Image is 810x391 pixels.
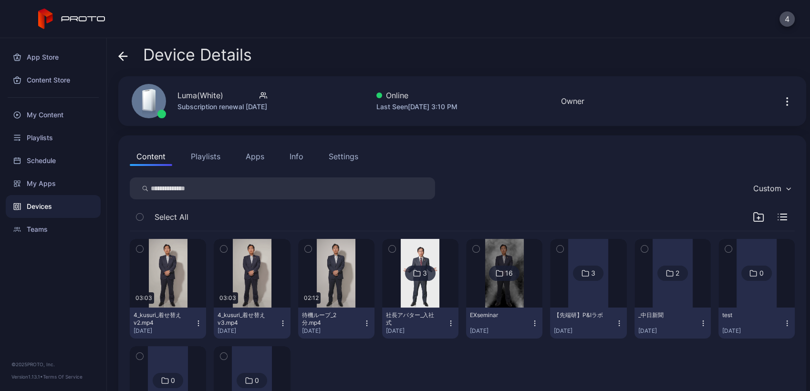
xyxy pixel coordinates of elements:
div: 2 [675,269,679,278]
div: © 2025 PROTO, Inc. [11,360,95,368]
span: Device Details [143,46,252,64]
div: Online [376,90,457,101]
div: Subscription renewal [DATE] [177,101,267,113]
div: Settings [329,151,358,162]
button: 4 [779,11,795,27]
div: [DATE] [554,327,615,335]
div: 0 [255,376,259,385]
div: 0 [171,376,175,385]
a: Devices [6,195,101,218]
div: 4_kusuri_着せ替えv2.mp4 [134,311,186,327]
a: My Apps [6,172,101,195]
button: Settings [322,147,365,166]
button: Apps [239,147,271,166]
a: Terms Of Service [43,374,83,380]
div: 0 [759,269,763,278]
div: [DATE] [218,327,279,335]
button: test[DATE] [718,308,795,339]
a: App Store [6,46,101,69]
div: Luma(White) [177,90,223,101]
div: [DATE] [722,327,783,335]
a: Schedule [6,149,101,172]
button: Custom [748,177,795,199]
div: [DATE] [386,327,447,335]
div: Owner [561,95,584,107]
button: _中日新聞[DATE] [634,308,711,339]
a: Content Store [6,69,101,92]
div: _中日新聞 [638,311,691,319]
div: [DATE] [470,327,531,335]
div: 4_kusuri_着せ替えv3.mp4 [218,311,270,327]
button: 待機ループ_2分.mp4[DATE] [298,308,374,339]
div: [DATE] [638,327,699,335]
div: [DATE] [134,327,195,335]
button: 4_kusuri_着せ替えv2.mp4[DATE] [130,308,206,339]
div: test [722,311,775,319]
button: Content [130,147,172,166]
button: 【先端研】P&Iラボ[DATE] [550,308,626,339]
div: Info [290,151,303,162]
a: My Content [6,103,101,126]
button: EXseminar[DATE] [466,308,542,339]
span: Select All [155,211,188,223]
button: 社長アバター_入社式[DATE] [382,308,458,339]
span: Version 1.13.1 • [11,374,43,380]
div: 社長アバター_入社式 [386,311,438,327]
div: EXseminar [470,311,522,319]
div: 3 [423,269,427,278]
div: [DATE] [302,327,363,335]
a: Teams [6,218,101,241]
div: Custom [753,184,781,193]
div: 3 [591,269,595,278]
button: Playlists [184,147,227,166]
div: Last Seen [DATE] 3:10 PM [376,101,457,113]
button: Info [283,147,310,166]
div: 【先端研】P&Iラボ [554,311,606,319]
div: 16 [505,269,513,278]
button: 4_kusuri_着せ替えv3.mp4[DATE] [214,308,290,339]
div: 待機ループ_2分.mp4 [302,311,354,327]
a: Playlists [6,126,101,149]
